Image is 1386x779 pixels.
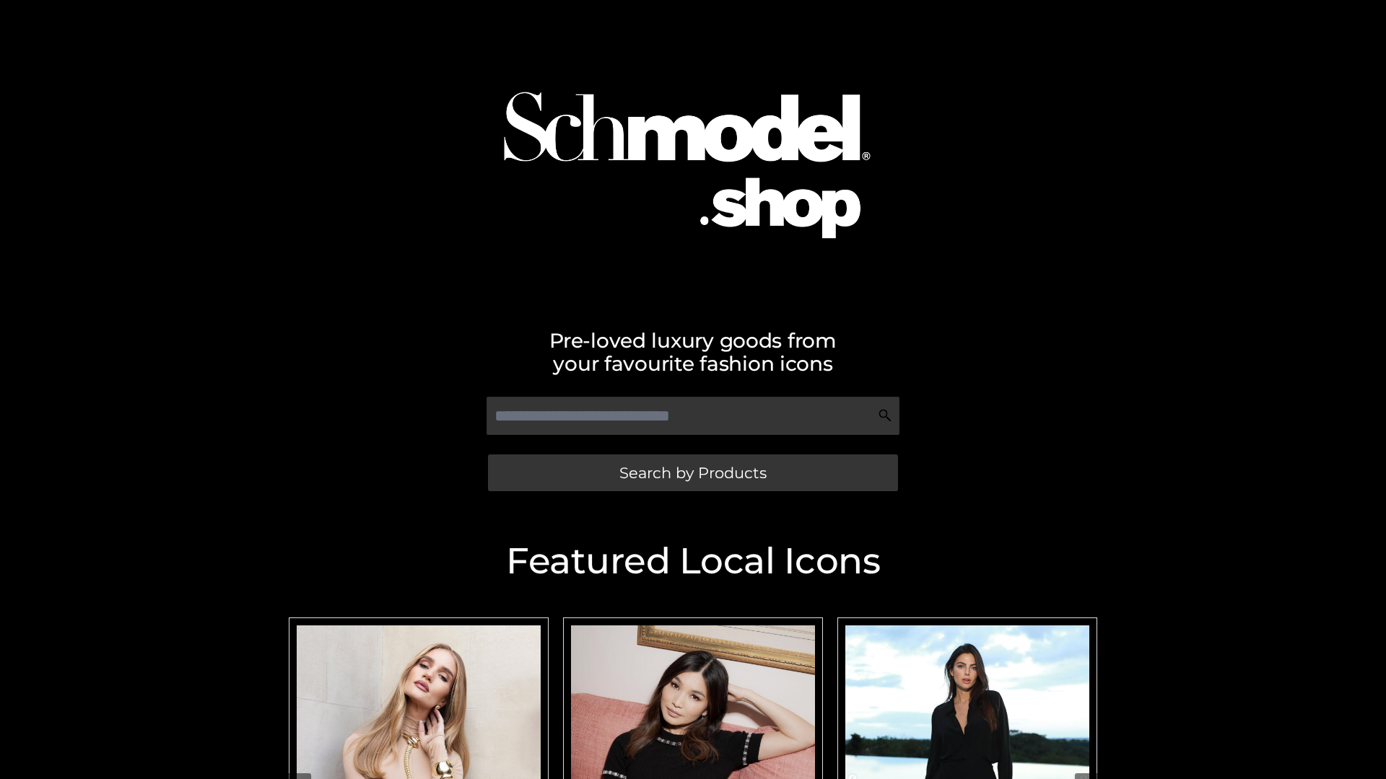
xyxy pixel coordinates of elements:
h2: Pre-loved luxury goods from your favourite fashion icons [282,329,1104,375]
h2: Featured Local Icons​ [282,543,1104,579]
span: Search by Products [619,465,767,480]
img: Search Icon [878,408,892,423]
a: Search by Products [488,454,898,491]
